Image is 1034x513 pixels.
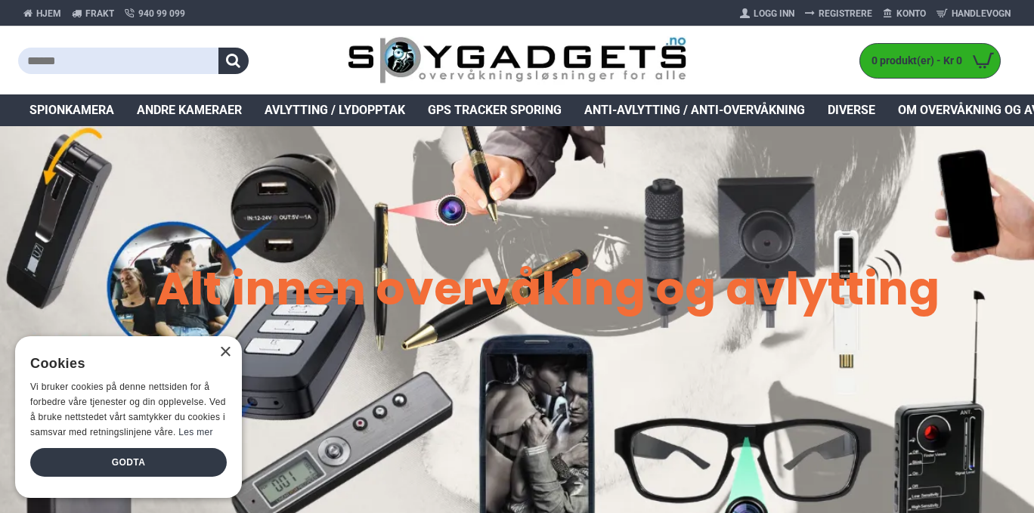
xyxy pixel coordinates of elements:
[138,7,185,20] span: 940 99 099
[896,7,926,20] span: Konto
[828,101,875,119] span: Diverse
[18,94,125,126] a: Spionkamera
[584,101,805,119] span: Anti-avlytting / Anti-overvåkning
[428,101,562,119] span: GPS Tracker Sporing
[30,448,227,477] div: Godta
[416,94,573,126] a: GPS Tracker Sporing
[178,427,212,437] a: Les mer, opens a new window
[137,101,242,119] span: Andre kameraer
[29,101,114,119] span: Spionkamera
[36,7,61,20] span: Hjem
[573,94,816,126] a: Anti-avlytting / Anti-overvåkning
[816,94,887,126] a: Diverse
[253,94,416,126] a: Avlytting / Lydopptak
[219,347,231,358] div: Close
[754,7,794,20] span: Logg Inn
[85,7,114,20] span: Frakt
[30,382,226,437] span: Vi bruker cookies på denne nettsiden for å forbedre våre tjenester og din opplevelse. Ved å bruke...
[800,2,878,26] a: Registrere
[30,348,217,380] div: Cookies
[860,44,1000,78] a: 0 produkt(er) - Kr 0
[860,53,966,69] span: 0 produkt(er) - Kr 0
[819,7,872,20] span: Registrere
[348,36,687,85] img: SpyGadgets.no
[125,94,253,126] a: Andre kameraer
[952,7,1011,20] span: Handlevogn
[265,101,405,119] span: Avlytting / Lydopptak
[878,2,931,26] a: Konto
[735,2,800,26] a: Logg Inn
[931,2,1016,26] a: Handlevogn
